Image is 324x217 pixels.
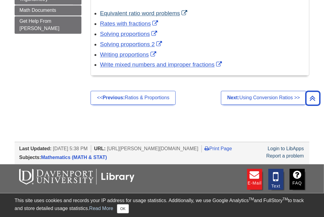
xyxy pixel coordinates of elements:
[283,197,288,201] sup: TM
[100,51,158,58] a: Link opens in new window
[221,91,306,105] a: Next:Using Conversion Ratios >>
[53,146,88,151] span: [DATE] 5:38 PM
[268,146,304,151] a: Login to LibApps
[41,155,107,160] a: Mathematics (MATH & STAT)
[91,91,176,105] a: <<Previous:Ratios & Proportions
[100,41,164,47] a: Link opens in new window
[94,146,106,151] span: URL:
[107,146,198,151] span: [URL][PERSON_NAME][DOMAIN_NAME]
[205,146,209,151] i: Print Page
[100,61,223,68] a: Link opens in new window
[19,8,56,13] span: Math Documents
[249,197,254,201] sup: TM
[100,31,159,37] a: Link opens in new window
[268,169,284,190] a: Text
[247,169,262,190] a: E-mail
[15,5,81,15] a: Math Documents
[15,16,81,34] a: Get Help From [PERSON_NAME]
[117,204,129,213] button: Close
[15,197,309,213] div: This site uses cookies and records your IP address for usage statistics. Additionally, we use Goo...
[100,20,160,27] a: Link opens in new window
[19,146,52,151] span: Last Updated:
[266,153,304,158] a: Report a problem
[100,10,189,16] a: Link opens in new window
[303,94,322,102] a: Back to Top
[290,169,305,190] a: FAQ
[19,155,41,160] span: Subjects:
[205,146,232,151] a: Print Page
[19,169,135,185] img: DU Libraries
[103,95,125,100] strong: Previous:
[19,19,60,31] span: Get Help From [PERSON_NAME]
[89,206,113,211] a: Read More
[227,95,240,100] strong: Next:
